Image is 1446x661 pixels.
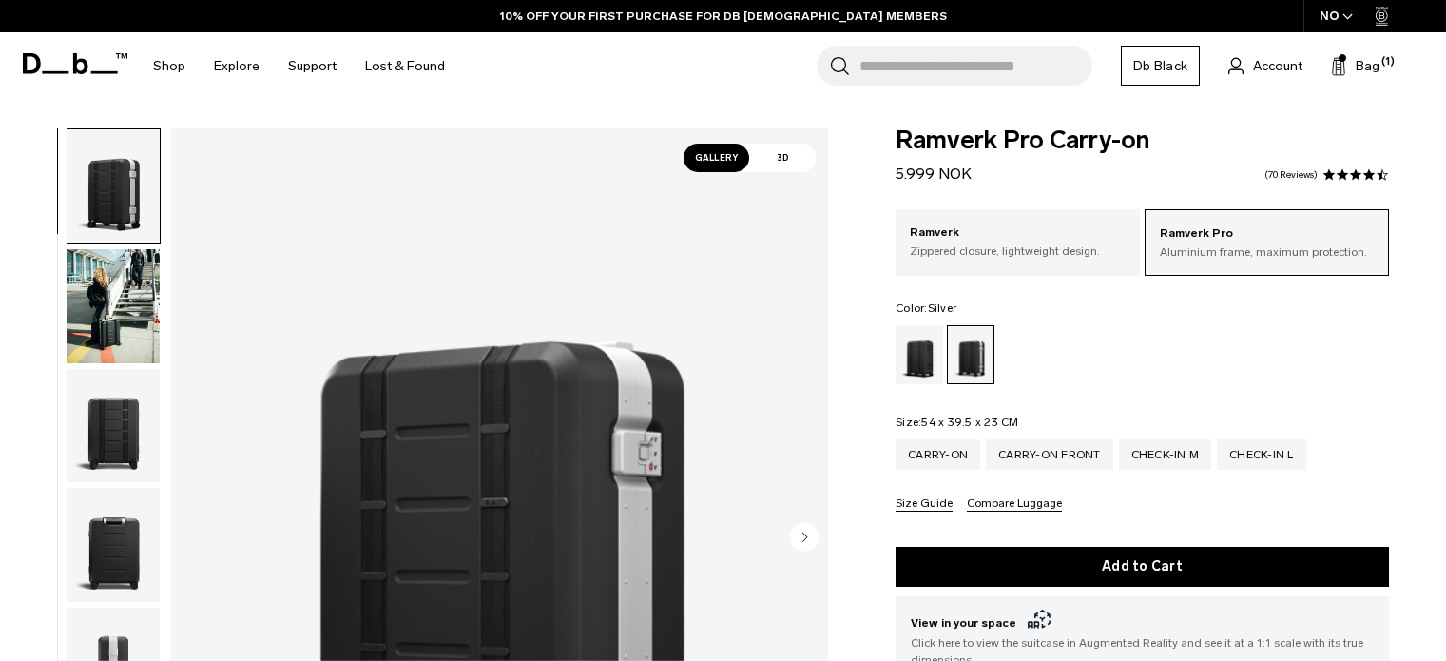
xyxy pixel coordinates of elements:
[1356,56,1379,76] span: Bag
[1331,54,1379,77] button: Bag (1)
[153,32,185,100] a: Shop
[947,325,994,384] a: Silver
[911,612,1374,634] span: View in your space
[921,416,1018,429] span: 54 x 39.5 x 23 CM
[896,417,1019,428] legend: Size:
[910,224,1126,243] p: Ramverk
[896,302,956,314] legend: Color:
[1160,243,1374,261] p: Aluminium frame, maximum protection.
[1217,439,1306,470] a: Check-in L
[967,497,1062,512] button: Compare Luggage
[896,209,1140,274] a: Ramverk Zippered closure, lightweight design.
[67,368,161,484] button: Ramverk Pro Carry-on Silver
[288,32,337,100] a: Support
[684,144,750,172] span: Gallery
[500,8,947,25] a: 10% OFF YOUR FIRST PURCHASE FOR DB [DEMOGRAPHIC_DATA] MEMBERS
[790,522,819,554] button: Next slide
[214,32,260,100] a: Explore
[1119,439,1212,470] a: Check-in M
[67,249,160,363] img: Ramverk Pro Carry-on Silver
[67,128,161,244] button: Ramverk Pro Carry-on Silver
[896,165,972,183] span: 5.999 NOK
[1228,54,1302,77] a: Account
[67,369,160,483] img: Ramverk Pro Carry-on Silver
[896,547,1389,587] button: Add to Cart
[896,439,980,470] a: Carry-on
[749,144,816,172] span: 3D
[139,32,459,100] nav: Main Navigation
[896,128,1389,153] span: Ramverk Pro Carry-on
[896,325,943,384] a: Black Out
[986,439,1113,470] a: Carry-on Front
[1160,224,1374,243] p: Ramverk Pro
[67,487,161,603] button: Ramverk Pro Carry-on Silver
[1381,54,1395,70] span: (1)
[1253,56,1302,76] span: Account
[910,243,1126,260] p: Zippered closure, lightweight design.
[365,32,445,100] a: Lost & Found
[67,129,160,243] img: Ramverk Pro Carry-on Silver
[67,488,160,602] img: Ramverk Pro Carry-on Silver
[928,301,957,315] span: Silver
[1121,46,1200,86] a: Db Black
[67,248,161,364] button: Ramverk Pro Carry-on Silver
[896,497,953,512] button: Size Guide
[1264,170,1318,180] a: 70 reviews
